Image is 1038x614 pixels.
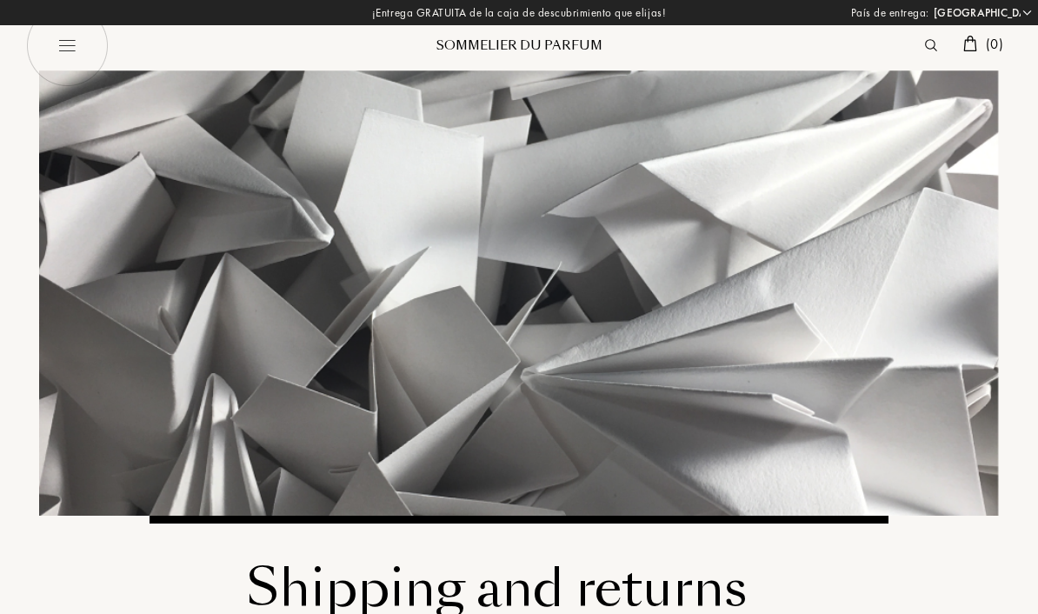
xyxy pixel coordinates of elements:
span: País de entrega: [851,4,929,22]
span: ( 0 ) [986,35,1003,53]
div: Sommelier du Parfum [415,37,623,55]
img: ship.png [39,70,999,516]
img: search_icn.svg [925,39,937,51]
img: burger_black.png [26,4,109,87]
img: cart.svg [963,36,977,51]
